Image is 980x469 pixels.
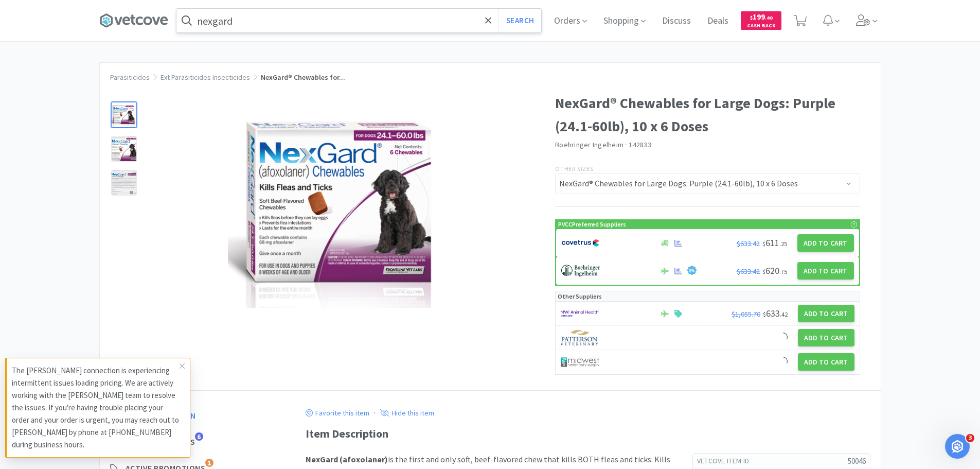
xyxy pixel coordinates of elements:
div: Item Description [306,425,870,443]
span: 611 [762,237,787,249]
button: Add to Cart [797,262,854,280]
button: Add to Cart [798,329,854,346]
span: $ [762,240,765,248]
span: NexGard® Chewables for... [261,73,345,82]
span: % [691,268,695,273]
img: f6b2451649754179b5b4e0c70c3f7cb0_2.png [561,306,599,321]
span: $633.42 [737,267,760,276]
a: $199.40Cash Back [741,7,781,34]
button: Search [498,9,541,32]
span: 142833 [629,140,651,149]
button: Add to Cart [797,234,854,252]
span: . 75 [779,268,787,275]
p: The [PERSON_NAME] connection is experiencing intermittent issues loading pricing. We are actively... [12,364,180,451]
a: Discuss [658,16,695,26]
span: 3 [966,434,974,442]
span: $ [762,268,765,275]
h5: 50046 [757,456,865,466]
span: . 25 [779,240,787,248]
span: 2 [688,268,695,273]
img: 730db3968b864e76bcafd0174db25112_22.png [561,263,600,279]
a: Ext Parasiticides Insecticides [161,73,250,82]
p: Favorite this item [313,408,369,418]
button: Add to Cart [798,353,854,371]
span: $1,055.70 [732,309,760,319]
span: 620 [762,265,787,276]
h6: Vetcove Item Id [697,456,758,466]
span: . 40 [765,14,773,21]
span: . 42 [780,310,788,318]
span: 1 [205,459,213,467]
span: $ [763,310,766,318]
strong: NexGard (afoxolaner) [306,454,388,464]
div: · [374,406,376,420]
p: Other Suppliers [558,291,602,301]
span: $633.42 [737,239,760,248]
span: $ [750,14,753,21]
iframe: Intercom live chat [945,434,970,459]
p: PVCC Preferred Suppliers [558,219,626,229]
button: Add to Cart [798,305,854,322]
img: 77fca1acd8b6420a9015268ca798ef17_1.png [561,235,600,251]
span: 633 [763,307,788,319]
img: 03e5fec9295e43e08377770c2ffe0ea4_358149.png [228,102,457,308]
input: Search by item, sku, manufacturer, ingredient, size... [176,9,541,32]
a: Parasiticides [110,73,150,82]
p: Other Sizes [555,164,860,173]
span: 199 [750,12,773,22]
img: 4dd14cff54a648ac9e977f0c5da9bc2e_5.png [561,354,599,370]
span: Cash Back [747,23,775,30]
a: Boehringer Ingelheim [555,140,623,149]
a: Deals [703,16,733,26]
span: · [625,140,627,149]
h1: NexGard® Chewables for Large Dogs: Purple (24.1-60lb), 10 x 6 Doses [555,92,860,138]
span: 6 [195,432,203,441]
img: f5e969b455434c6296c6d81ef179fa71_3.png [561,330,599,345]
p: Hide this item [389,408,434,418]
